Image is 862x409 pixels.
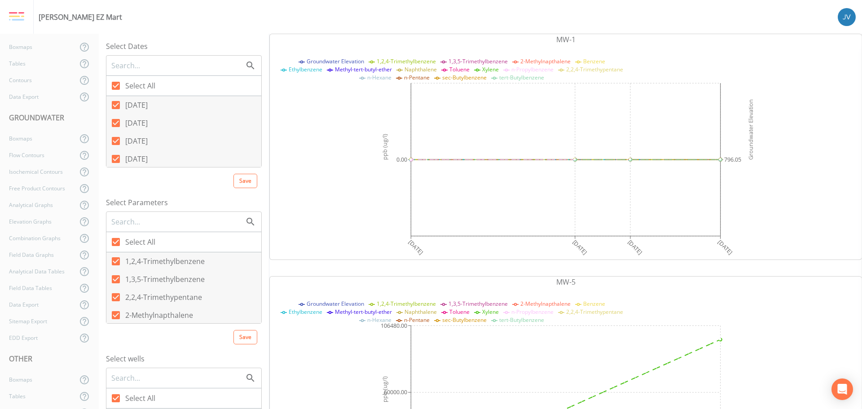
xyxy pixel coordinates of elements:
input: Search... [110,216,245,228]
span: 1,2,4-Trimethylbenzene [377,57,436,65]
span: Naphthalene [405,66,437,73]
span: n-Propylbenzene [511,66,554,73]
div: [PERSON_NAME] EZ Mart [39,12,122,22]
span: Ethylbenzene [289,308,322,316]
span: 2-Methylnapthalene [520,57,571,65]
input: Search... [110,60,245,71]
span: Select All [125,237,155,247]
input: Search... [110,372,245,384]
span: Xylene [482,66,499,73]
tspan: 0.00 [396,156,407,163]
span: [DATE] [125,100,148,110]
span: sec-Butylbenzene [442,316,487,324]
label: Select wells [106,353,262,364]
span: 2,2,4-Trimethypentane [125,292,202,303]
span: tert-Butylbenzene [499,316,544,324]
span: Methyl-tert-butyl-ether [335,308,392,316]
tspan: ppb (ug/l) [381,134,389,160]
span: sec-Butylbenzene [442,74,487,81]
span: Benzene [583,57,605,65]
img: d880935ebd2e17e4df7e3e183e9934ef [838,8,856,26]
span: 1,2,4-Trimethylbenzene [377,300,436,308]
span: n-Hexane [367,74,391,81]
span: n-Propylbenzene [511,308,554,316]
span: Xylene [482,308,499,316]
span: Naphthalene [405,308,437,316]
span: n-Pentane [404,74,430,81]
span: 1,2,4-Trimethylbenzene [125,256,205,267]
span: Toluene [449,66,470,73]
tspan: [DATE] [571,238,589,256]
span: 2-Methylnapthalene [520,300,571,308]
tspan: [DATE] [626,238,644,256]
button: Save [233,174,257,188]
img: logo [9,12,24,22]
tspan: [DATE] [717,238,734,256]
tspan: 796.05 [724,156,741,163]
span: 1,3,5-Trimethylbenzene [449,300,508,308]
tspan: Groundwater Elevation [747,99,755,160]
button: Save [233,330,257,344]
tspan: ppb (ug/l) [381,376,389,402]
div: MW-5 [270,277,862,287]
span: Groundwater Elevation [307,57,364,65]
span: 1,3,5-Trimethylbenzene [449,57,508,65]
span: 2,2,4-Trimethypentane [566,66,623,73]
span: 2,2,4-Trimethypentane [566,308,623,316]
div: MW-1 [270,34,862,45]
span: Methyl-tert-butyl-ether [335,66,392,73]
label: Select Parameters [106,197,262,208]
span: n-Hexane [367,316,391,324]
span: Toluene [449,308,470,316]
span: [DATE] [125,118,148,128]
tspan: [DATE] [407,238,425,256]
span: Select All [125,393,155,404]
span: [DATE] [125,136,148,146]
span: Groundwater Elevation [307,300,364,308]
label: Select Dates [106,41,262,52]
span: tert-Butylbenzene [499,74,544,81]
span: [DATE] [125,154,148,164]
span: n-Pentane [404,316,430,324]
span: Benzene [583,300,605,308]
span: 2-Methylnapthalene [125,310,193,321]
span: Ethylbenzene [289,66,322,73]
span: 1,3,5-Trimethylbenzene [125,274,205,285]
tspan: 60000.00 [384,388,407,396]
span: Select All [125,80,155,91]
div: Open Intercom Messenger [831,378,853,400]
tspan: 106480.00 [381,322,407,330]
